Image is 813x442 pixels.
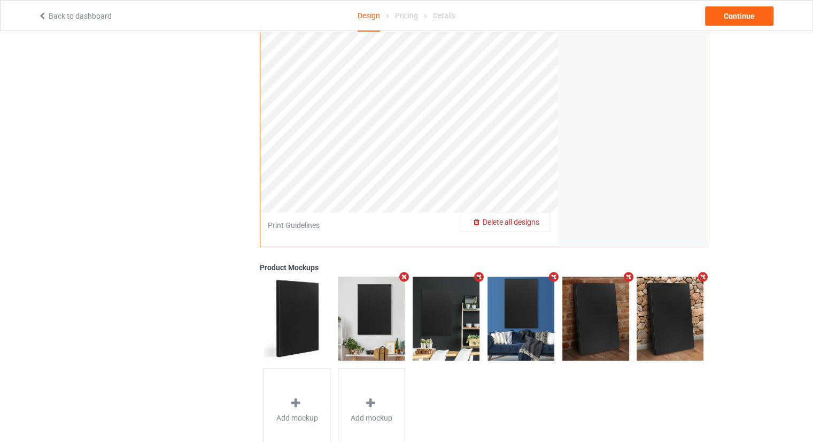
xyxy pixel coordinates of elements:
[260,262,708,273] div: Product Mockups
[351,412,392,423] span: Add mockup
[637,277,703,360] img: regular.jpg
[338,277,405,360] img: regular.jpg
[276,412,318,423] span: Add mockup
[398,271,411,283] i: Remove mockup
[562,277,629,360] img: regular.jpg
[413,277,479,360] img: regular.jpg
[487,277,554,360] img: regular.jpg
[264,277,330,360] img: regular.jpg
[358,1,380,32] div: Design
[547,271,560,283] i: Remove mockup
[696,271,710,283] i: Remove mockup
[473,271,486,283] i: Remove mockup
[38,12,112,20] a: Back to dashboard
[705,6,773,26] div: Continue
[395,1,418,31] div: Pricing
[433,1,455,31] div: Details
[268,220,320,231] div: Print Guidelines
[622,271,635,283] i: Remove mockup
[483,218,539,226] span: Delete all designs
